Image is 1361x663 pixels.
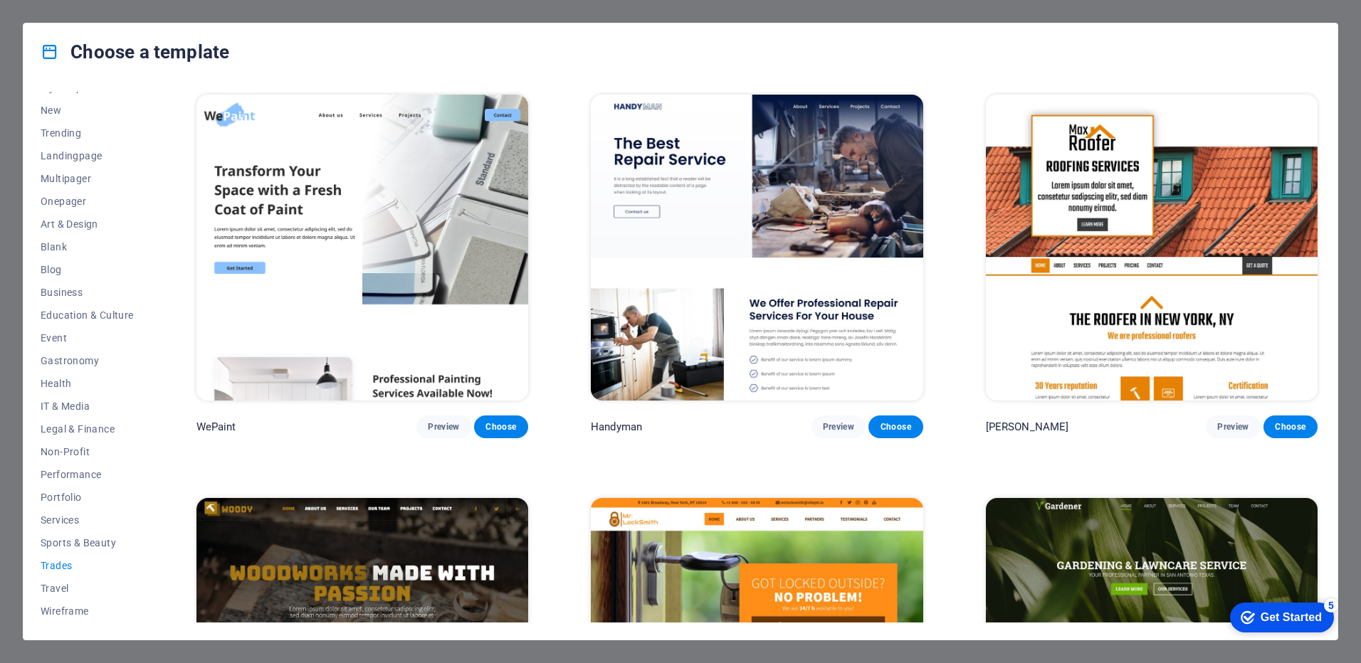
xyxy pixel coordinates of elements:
span: Non-Profit [41,446,134,457]
span: Art & Design [41,218,134,230]
button: Landingpage [41,144,134,167]
span: Business [41,287,134,298]
button: Non-Profit [41,440,134,463]
img: Handyman [591,95,923,401]
span: Legal & Finance [41,423,134,435]
span: Trades [41,560,134,571]
button: Services [41,509,134,531]
span: Education & Culture [41,309,134,321]
span: Preview [428,421,459,433]
button: New [41,99,134,122]
span: Onepager [41,196,134,207]
span: Trending [41,127,134,139]
button: Legal & Finance [41,418,134,440]
button: Travel [41,577,134,600]
button: Performance [41,463,134,486]
button: Blank [41,235,134,258]
button: Health [41,372,134,395]
button: Trades [41,554,134,577]
span: Preview [823,421,854,433]
button: Sports & Beauty [41,531,134,554]
span: Portfolio [41,492,134,503]
button: Choose [474,415,528,438]
span: Choose [880,421,911,433]
img: WePaint [196,95,528,401]
span: Blank [41,241,134,253]
p: WePaint [196,420,236,434]
button: Event [41,327,134,349]
span: Services [41,514,134,526]
div: Get Started [42,16,103,28]
button: Preview [811,415,866,438]
button: Choose [1263,415,1318,438]
span: Choose [1275,421,1306,433]
button: Choose [868,415,923,438]
span: Gastronomy [41,355,134,366]
span: Event [41,332,134,344]
span: IT & Media [41,401,134,412]
img: Max Roofer [986,95,1318,401]
span: New [41,105,134,116]
button: Art & Design [41,213,134,235]
span: Multipager [41,173,134,184]
button: Multipager [41,167,134,190]
button: Gastronomy [41,349,134,372]
span: Performance [41,469,134,480]
button: Blog [41,258,134,281]
div: 5 [105,3,120,17]
p: Handyman [591,420,642,434]
span: Choose [485,421,517,433]
button: Trending [41,122,134,144]
button: Wireframe [41,600,134,622]
span: Sports & Beauty [41,537,134,548]
span: Travel [41,583,134,594]
button: Preview [1206,415,1260,438]
button: Education & Culture [41,304,134,327]
span: Preview [1217,421,1249,433]
button: Preview [416,415,471,438]
button: IT & Media [41,395,134,418]
button: Portfolio [41,486,134,509]
span: Landingpage [41,150,134,161]
span: Wireframe [41,605,134,617]
span: Health [41,378,134,389]
span: Blog [41,264,134,275]
p: [PERSON_NAME] [986,420,1069,434]
h4: Choose a template [41,41,229,63]
button: Onepager [41,190,134,213]
div: Get Started 5 items remaining, 0% complete [11,7,115,37]
button: Business [41,281,134,304]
